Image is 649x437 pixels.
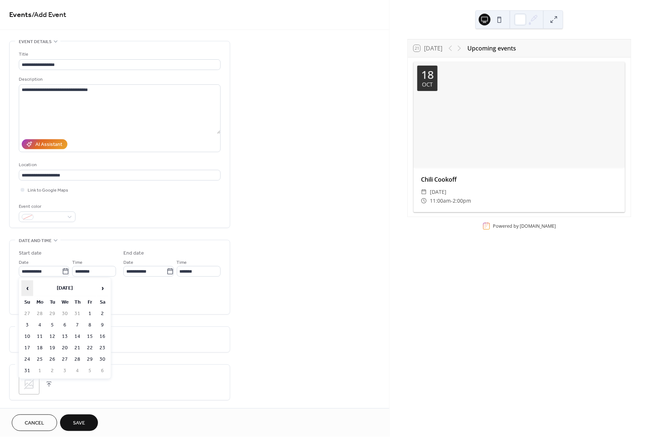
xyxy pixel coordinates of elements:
td: 22 [84,343,96,353]
td: 27 [21,308,33,319]
td: 29 [46,308,58,319]
td: 9 [97,320,108,331]
th: Su [21,297,33,308]
td: 28 [71,354,83,365]
span: Event details [19,38,52,46]
td: 27 [59,354,71,365]
td: 3 [59,366,71,376]
div: ; [19,374,39,395]
span: 2:00pm [453,196,471,205]
td: 15 [84,331,96,342]
td: 6 [97,366,108,376]
td: 4 [71,366,83,376]
td: 18 [34,343,46,353]
td: 19 [46,343,58,353]
td: 12 [46,331,58,342]
td: 16 [97,331,108,342]
span: › [97,281,108,296]
th: Mo [34,297,46,308]
div: End date [123,249,144,257]
td: 6 [59,320,71,331]
td: 1 [84,308,96,319]
td: 3 [21,320,33,331]
td: 4 [34,320,46,331]
span: [DATE] [430,188,446,196]
div: ​ [421,188,427,196]
button: Cancel [12,415,57,431]
div: 18 [421,69,434,80]
th: Tu [46,297,58,308]
td: 2 [46,366,58,376]
div: Upcoming events [467,44,516,53]
td: 5 [84,366,96,376]
div: Location [19,161,219,169]
td: 31 [21,366,33,376]
span: Time [177,259,187,267]
th: We [59,297,71,308]
td: 10 [21,331,33,342]
td: 1 [34,366,46,376]
td: 11 [34,331,46,342]
td: 23 [97,343,108,353]
div: Description [19,76,219,83]
td: 25 [34,354,46,365]
td: 28 [34,308,46,319]
span: Time [72,259,83,267]
div: Event color [19,203,74,210]
span: ‹ [22,281,33,296]
button: Save [60,415,98,431]
th: Sa [97,297,108,308]
td: 24 [21,354,33,365]
td: 29 [84,354,96,365]
td: 21 [71,343,83,353]
td: 5 [46,320,58,331]
div: Title [19,50,219,58]
span: Date [19,259,29,267]
td: 7 [71,320,83,331]
span: - [451,196,453,205]
td: 31 [71,308,83,319]
div: Chili Cookoff [414,175,625,184]
span: / Add Event [32,8,66,22]
th: Th [71,297,83,308]
div: Oct [422,82,433,87]
td: 30 [59,308,71,319]
a: Events [9,8,32,22]
span: Save [73,420,85,427]
td: 2 [97,308,108,319]
td: 26 [46,354,58,365]
td: 14 [71,331,83,342]
div: AI Assistant [35,141,62,149]
span: Cancel [25,420,44,427]
td: 8 [84,320,96,331]
div: Start date [19,249,42,257]
td: 20 [59,343,71,353]
td: 13 [59,331,71,342]
div: Powered by [493,223,556,229]
span: Link to Google Maps [28,187,68,195]
span: 11:00am [430,196,451,205]
button: AI Assistant [22,139,67,149]
div: ​ [421,196,427,205]
span: Date and time [19,237,52,245]
td: 17 [21,343,33,353]
a: [DOMAIN_NAME] [520,223,556,229]
th: Fr [84,297,96,308]
span: Date [123,259,133,267]
td: 30 [97,354,108,365]
th: [DATE] [34,280,96,296]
